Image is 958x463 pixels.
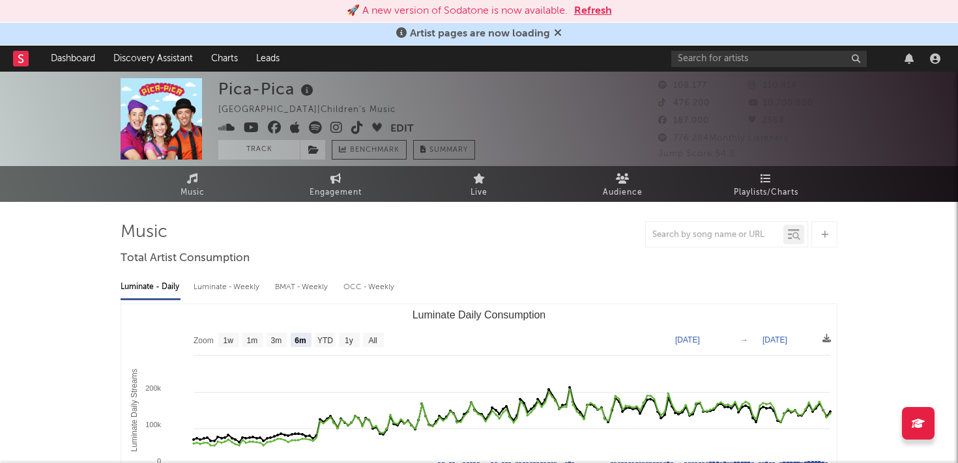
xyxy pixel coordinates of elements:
span: 187.000 [658,117,709,125]
span: 10.700.000 [748,99,813,107]
text: Luminate Daily Consumption [413,309,546,320]
button: Summary [413,140,475,160]
span: Dismiss [554,29,562,39]
span: 2568 [748,117,785,125]
span: Summary [429,147,468,154]
div: Pica-Pica [218,78,317,100]
div: 🚀 A new version of Sodatone is now available. [347,3,568,19]
input: Search for artists [671,51,867,67]
text: 3m [271,336,282,345]
text: 200k [145,384,161,392]
text: → [740,335,748,344]
div: [GEOGRAPHIC_DATA] | Children's Music [218,102,411,118]
a: Benchmark [332,140,407,160]
span: Audience [603,185,643,201]
text: 100k [145,421,161,428]
a: Playlists/Charts [694,166,837,202]
a: Charts [202,46,247,72]
span: 110.414 [748,81,797,90]
text: [DATE] [762,335,787,344]
span: Live [471,185,487,201]
div: Luminate - Weekly [194,276,262,298]
text: 1m [247,336,258,345]
div: Luminate - Daily [121,276,181,298]
span: Music [181,185,205,201]
span: 476.200 [658,99,710,107]
span: Engagement [310,185,362,201]
button: Track [218,140,300,160]
a: Dashboard [42,46,104,72]
span: Jump Score: 54.3 [658,150,734,158]
a: Audience [551,166,694,202]
div: OCC - Weekly [343,276,396,298]
text: Luminate Daily Streams [130,369,139,451]
a: Music [121,166,264,202]
input: Search by song name or URL [646,230,783,240]
text: All [368,336,377,345]
button: Refresh [574,3,612,19]
a: Discovery Assistant [104,46,202,72]
text: 6m [295,336,306,345]
span: Playlists/Charts [734,185,798,201]
span: Total Artist Consumption [121,251,250,266]
text: Zoom [194,336,214,345]
span: Benchmark [350,143,399,158]
span: 108.177 [658,81,707,90]
span: 776.284 Monthly Listeners [658,134,789,143]
text: 1y [345,336,353,345]
a: Leads [247,46,289,72]
div: BMAT - Weekly [275,276,330,298]
text: [DATE] [675,335,700,344]
span: Artist pages are now loading [410,29,550,39]
a: Live [407,166,551,202]
text: YTD [317,336,333,345]
button: Edit [390,121,414,137]
a: Engagement [264,166,407,202]
text: 1w [224,336,234,345]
